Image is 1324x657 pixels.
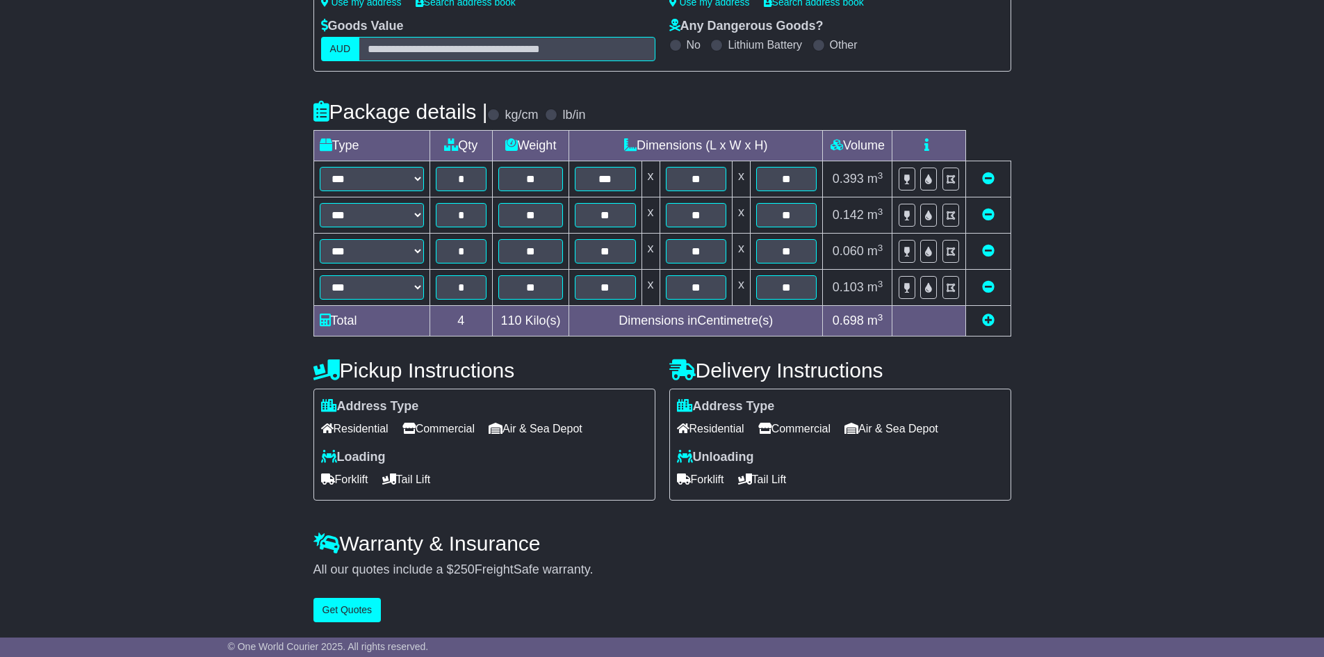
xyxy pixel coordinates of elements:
span: m [867,244,883,258]
sup: 3 [878,243,883,253]
span: 250 [454,562,475,576]
h4: Delivery Instructions [669,359,1011,382]
label: No [687,38,701,51]
label: Goods Value [321,19,404,34]
td: Volume [823,131,892,161]
span: 0.103 [833,280,864,294]
td: x [641,270,660,306]
span: Residential [321,418,389,439]
td: Total [313,306,430,336]
label: Lithium Battery [728,38,802,51]
td: Dimensions (L x W x H) [569,131,823,161]
span: Commercial [402,418,475,439]
sup: 3 [878,170,883,181]
span: 0.393 [833,172,864,186]
span: Tail Lift [382,469,431,490]
a: Remove this item [982,244,995,258]
td: x [641,161,660,197]
sup: 3 [878,312,883,323]
span: m [867,172,883,186]
label: Other [830,38,858,51]
sup: 3 [878,206,883,217]
span: Forklift [321,469,368,490]
span: Residential [677,418,744,439]
span: © One World Courier 2025. All rights reserved. [228,641,429,652]
button: Get Quotes [313,598,382,622]
h4: Warranty & Insurance [313,532,1011,555]
label: Loading [321,450,386,465]
label: kg/cm [505,108,538,123]
span: Air & Sea Depot [489,418,582,439]
label: lb/in [562,108,585,123]
td: Dimensions in Centimetre(s) [569,306,823,336]
td: Qty [430,131,493,161]
span: m [867,314,883,327]
h4: Package details | [313,100,488,123]
span: Forklift [677,469,724,490]
td: x [732,161,750,197]
td: Type [313,131,430,161]
a: Remove this item [982,208,995,222]
span: 0.060 [833,244,864,258]
span: Tail Lift [738,469,787,490]
td: x [732,197,750,234]
td: x [732,270,750,306]
a: Remove this item [982,280,995,294]
label: Address Type [677,399,775,414]
h4: Pickup Instructions [313,359,655,382]
span: 0.698 [833,314,864,327]
sup: 3 [878,279,883,289]
div: All our quotes include a $ FreightSafe warranty. [313,562,1011,578]
td: 4 [430,306,493,336]
span: m [867,208,883,222]
label: AUD [321,37,360,61]
span: 110 [501,314,522,327]
td: x [641,234,660,270]
label: Address Type [321,399,419,414]
span: Air & Sea Depot [844,418,938,439]
label: Unloading [677,450,754,465]
td: x [732,234,750,270]
td: Kilo(s) [493,306,569,336]
a: Remove this item [982,172,995,186]
span: m [867,280,883,294]
td: Weight [493,131,569,161]
span: 0.142 [833,208,864,222]
td: x [641,197,660,234]
label: Any Dangerous Goods? [669,19,824,34]
span: Commercial [758,418,831,439]
a: Add new item [982,314,995,327]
